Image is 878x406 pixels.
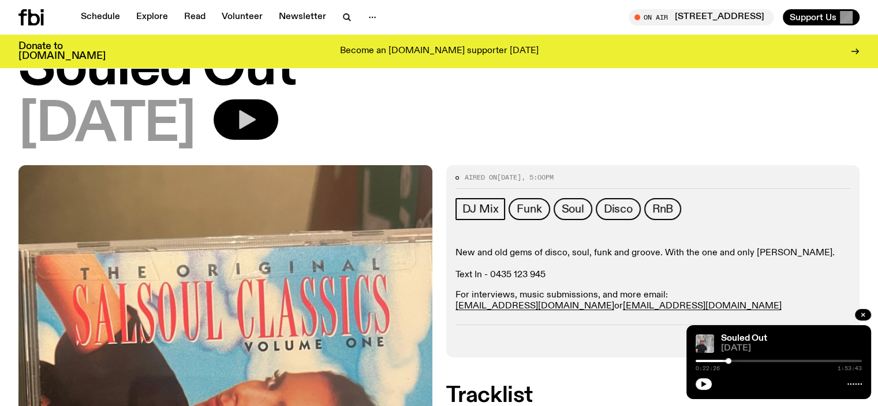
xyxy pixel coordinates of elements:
a: Disco [596,198,641,220]
span: [DATE] [18,99,195,151]
span: [DATE] [721,344,862,353]
h1: Souled Out [18,43,860,95]
p: New and old gems of disco, soul, funk and groove. With the one and only [PERSON_NAME]. Text In - ... [455,248,851,281]
p: For interviews, music submissions, and more email: or [455,290,851,312]
a: RnB [644,198,681,220]
button: On Air[STREET_ADDRESS] [629,9,774,25]
a: Read [177,9,212,25]
button: Support Us [783,9,860,25]
span: Soul [562,203,584,215]
a: DJ Mix [455,198,506,220]
p: Become an [DOMAIN_NAME] supporter [DATE] [340,46,539,57]
span: Funk [517,203,541,215]
img: Stephen looks directly at the camera, wearing a black tee, black sunglasses and headphones around... [696,334,714,353]
span: Aired on [465,173,497,182]
h3: Donate to [DOMAIN_NAME] [18,42,106,61]
a: Soul [554,198,592,220]
a: Explore [129,9,175,25]
span: [DATE] [497,173,521,182]
a: Funk [509,198,550,220]
a: Souled Out [721,334,767,343]
a: [EMAIL_ADDRESS][DOMAIN_NAME] [623,301,782,311]
span: DJ Mix [462,203,499,215]
a: Newsletter [272,9,333,25]
span: 0:22:26 [696,366,720,371]
span: 1:53:43 [838,366,862,371]
span: Tune in live [641,13,768,21]
a: [EMAIL_ADDRESS][DOMAIN_NAME] [455,301,614,311]
a: Volunteer [215,9,270,25]
span: RnB [652,203,673,215]
span: , 5:00pm [521,173,554,182]
h2: Tracklist [446,385,860,406]
span: Disco [604,203,633,215]
a: Schedule [74,9,127,25]
span: Support Us [790,12,836,23]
